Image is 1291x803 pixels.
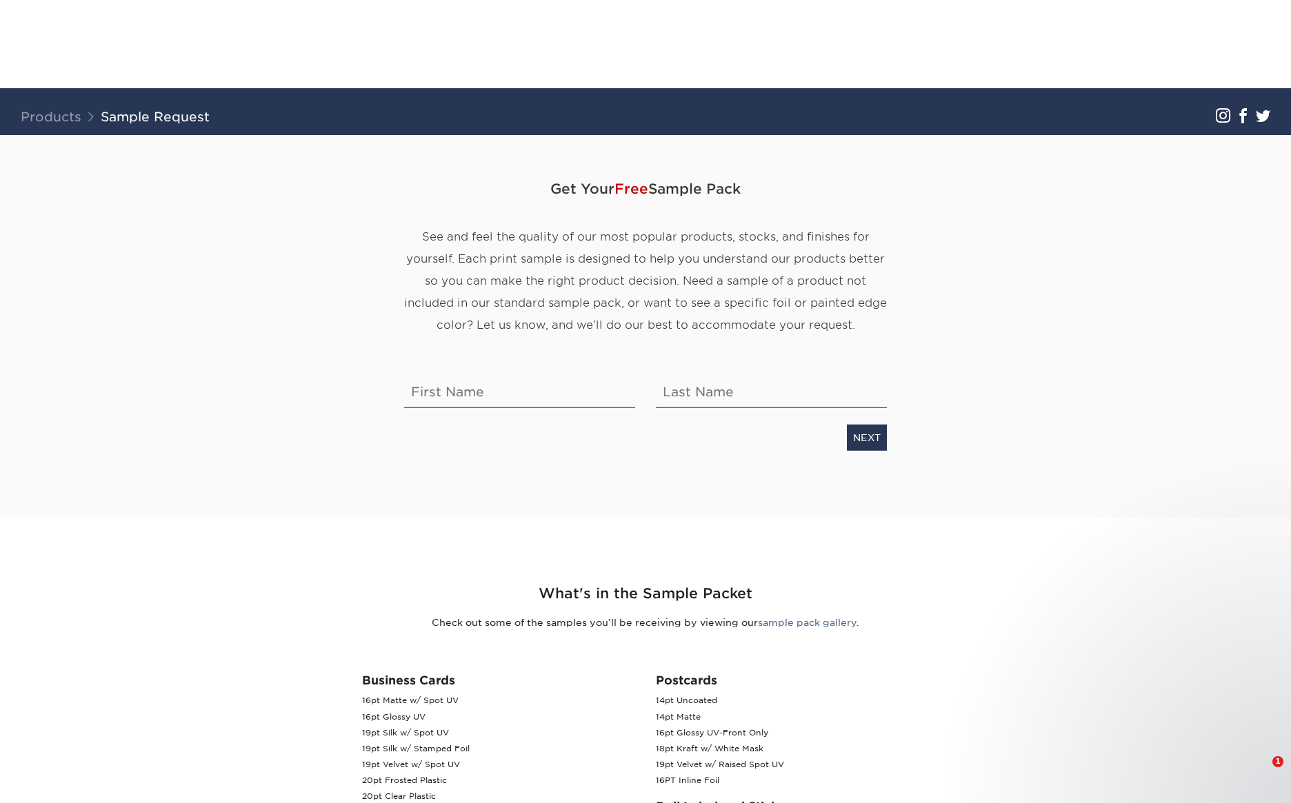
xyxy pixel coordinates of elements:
[1244,756,1277,789] iframe: Intercom live chat
[614,181,648,197] span: Free
[362,673,635,687] h3: Business Cards
[242,616,1049,629] p: Check out some of the samples you’ll be receiving by viewing our .
[21,109,81,124] a: Products
[404,230,887,332] span: See and feel the quality of our most popular products, stocks, and finishes for yourself. Each pr...
[656,673,929,687] h3: Postcards
[101,109,210,124] a: Sample Request
[404,168,887,210] span: Get Your Sample Pack
[758,617,857,628] a: sample pack gallery
[847,425,887,451] a: NEXT
[656,693,929,789] p: 14pt Uncoated 14pt Matte 16pt Glossy UV-Front Only 18pt Kraft w/ White Mask 19pt Velvet w/ Raised...
[1272,756,1283,767] span: 1
[242,583,1049,604] h2: What's in the Sample Packet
